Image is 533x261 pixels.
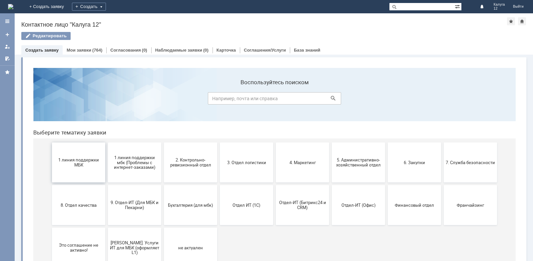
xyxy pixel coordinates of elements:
button: Отдел-ИТ (Битрикс24 и CRM) [248,123,301,162]
div: Сделать домашней страницей [518,17,526,25]
a: База знаний [294,48,320,53]
div: (764) [92,48,102,53]
span: 9. Отдел-ИТ (Для МБК и Пекарни) [82,137,131,147]
span: Отдел ИТ (1С) [194,140,243,145]
a: Мои заявки [2,41,13,52]
a: Соглашения/Услуги [244,48,286,53]
button: Это соглашение не активно! [24,165,77,205]
button: 1 линия поддержки МБК [24,80,77,120]
button: 3. Отдел логистики [192,80,245,120]
span: 12 [494,7,505,11]
button: 7. Служба безопасности [416,80,469,120]
div: Добавить в избранное [507,17,515,25]
span: Калуга [494,3,505,7]
div: (0) [203,48,209,53]
button: Франчайзинг [416,123,469,162]
span: 3. Отдел логистики [194,97,243,102]
button: Отдел-ИТ (Офис) [304,123,357,162]
span: не актуален [138,182,187,187]
span: 5. Административно-хозяйственный отдел [306,95,355,105]
button: 8. Отдел качества [24,123,77,162]
div: (0) [142,48,147,53]
span: Это соглашение не активно! [26,180,75,190]
a: Карточка [217,48,236,53]
span: Франчайзинг [418,140,467,145]
span: Отдел-ИТ (Битрикс24 и CRM) [250,137,299,147]
img: logo [8,4,13,9]
button: [PERSON_NAME]. Услуги ИТ для МБК (оформляет L1) [80,165,133,205]
a: Согласования [110,48,141,53]
a: Создать заявку [2,29,13,40]
button: 1 линия поддержки мбк (Проблемы с интернет-заказами) [80,80,133,120]
button: 2. Контрольно-ревизионный отдел [136,80,189,120]
a: Создать заявку [25,48,59,53]
button: 5. Административно-хозяйственный отдел [304,80,357,120]
button: Финансовый отдел [360,123,413,162]
button: Отдел ИТ (1С) [192,123,245,162]
button: не актуален [136,165,189,205]
input: Например, почта или справка [180,30,313,42]
button: 6. Закупки [360,80,413,120]
a: Перейти на домашнюю страницу [8,4,13,9]
span: 6. Закупки [362,97,411,102]
div: Создать [72,3,106,11]
span: 1 линия поддержки мбк (Проблемы с интернет-заказами) [82,92,131,107]
span: [PERSON_NAME]. Услуги ИТ для МБК (оформляет L1) [82,177,131,192]
a: Мои заявки [67,48,91,53]
span: Расширенный поиск [455,3,461,9]
label: Воспользуйтесь поиском [180,16,313,23]
span: 7. Служба безопасности [418,97,467,102]
button: 4. Маркетинг [248,80,301,120]
button: Бухгалтерия (для мбк) [136,123,189,162]
button: 9. Отдел-ИТ (Для МБК и Пекарни) [80,123,133,162]
a: Наблюдаемые заявки [155,48,202,53]
span: Отдел-ИТ (Офис) [306,140,355,145]
span: Бухгалтерия (для мбк) [138,140,187,145]
div: Контактное лицо "Калуга 12" [21,21,507,28]
span: 8. Отдел качества [26,140,75,145]
span: 2. Контрольно-ревизионный отдел [138,95,187,105]
span: Финансовый отдел [362,140,411,145]
a: Мои согласования [2,53,13,64]
span: 4. Маркетинг [250,97,299,102]
span: 1 линия поддержки МБК [26,95,75,105]
header: Выберите тематику заявки [5,67,488,73]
